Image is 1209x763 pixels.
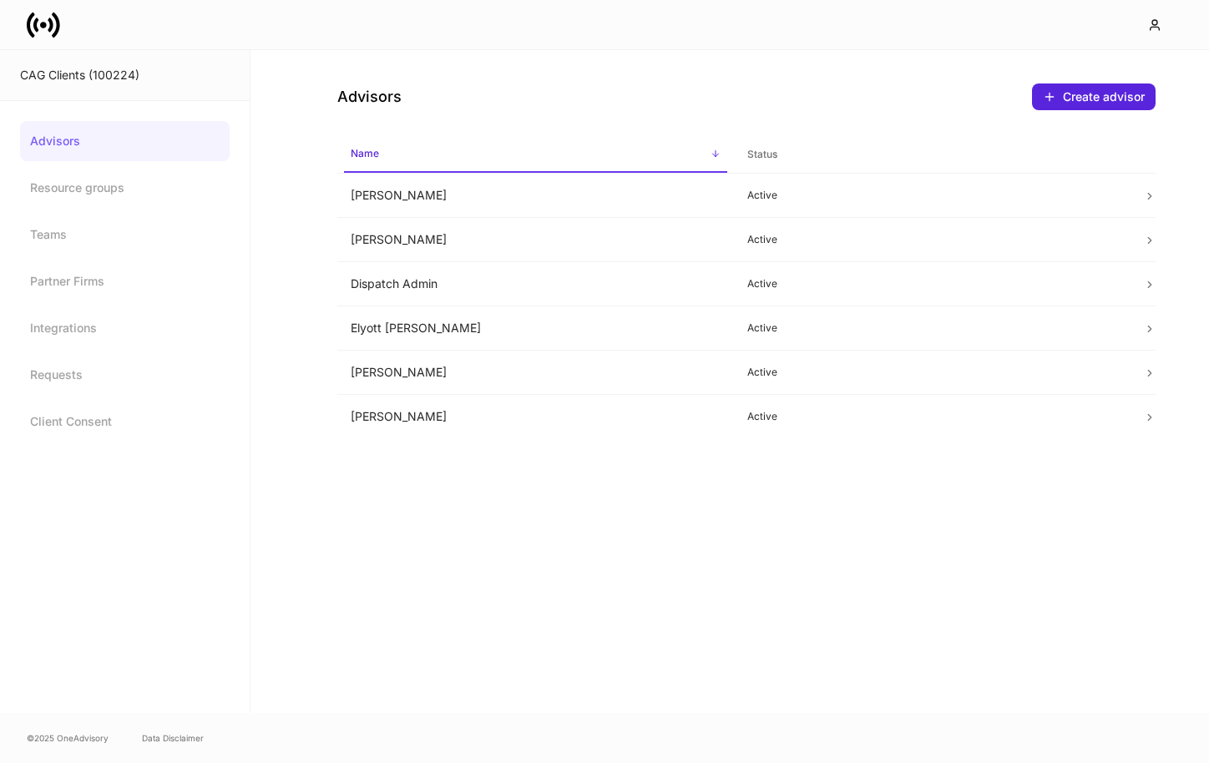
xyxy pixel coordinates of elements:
td: Elyott [PERSON_NAME] [337,306,734,351]
span: Name [344,137,727,173]
div: CAG Clients (100224) [20,67,230,83]
td: Dispatch Admin [337,262,734,306]
td: [PERSON_NAME] [337,174,734,218]
p: Active [747,366,1117,379]
div: Create advisor [1063,88,1145,105]
h6: Status [747,146,777,162]
p: Active [747,321,1117,335]
h4: Advisors [337,87,402,107]
p: Active [747,410,1117,423]
button: Create advisor [1032,83,1156,110]
span: Status [741,138,1124,172]
a: Advisors [20,121,230,161]
td: [PERSON_NAME] [337,395,734,439]
a: Data Disclaimer [142,731,204,745]
a: Partner Firms [20,261,230,301]
a: Resource groups [20,168,230,208]
p: Active [747,277,1117,291]
h6: Name [351,145,379,161]
a: Requests [20,355,230,395]
td: [PERSON_NAME] [337,218,734,262]
p: Active [747,189,1117,202]
a: Client Consent [20,402,230,442]
a: Integrations [20,308,230,348]
p: Active [747,233,1117,246]
a: Teams [20,215,230,255]
span: © 2025 OneAdvisory [27,731,109,745]
td: [PERSON_NAME] [337,351,734,395]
